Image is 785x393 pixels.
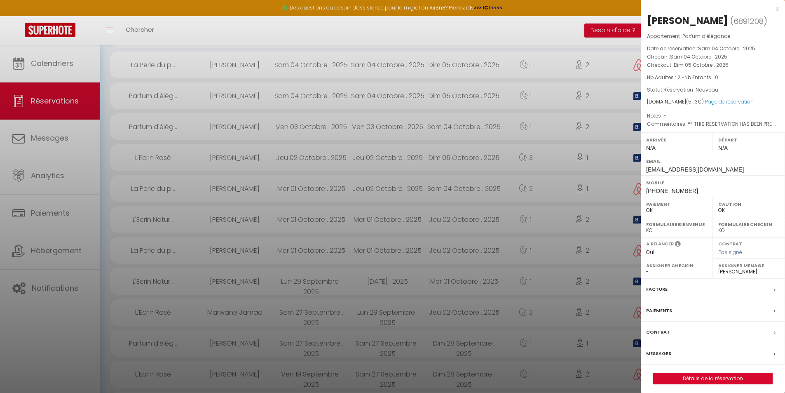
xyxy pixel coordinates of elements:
span: Parfum d'élégance [682,33,730,40]
span: N/A [718,145,728,151]
label: Email [646,157,780,165]
label: Assigner Checkin [646,261,708,270]
span: Nb Enfants : 0 [684,74,718,81]
label: Mobile [646,179,780,187]
label: Formulaire Bienvenue [646,220,708,228]
span: [EMAIL_ADDRESS][DOMAIN_NAME] [646,166,744,173]
span: Pas signé [718,249,742,256]
p: Checkin : [647,53,779,61]
span: 6891208 [733,16,764,26]
span: 51.13 [688,98,698,105]
span: Sam 04 Octobre . 2025 [670,53,727,60]
p: Checkout : [647,61,779,69]
span: Nb Adultes : 2 - [647,74,718,81]
span: Nouveau [696,86,718,93]
label: Facture [646,285,668,294]
i: Sélectionner OUI si vous souhaiter envoyer les séquences de messages post-checkout [675,240,681,249]
label: Paiements [646,306,672,315]
p: Appartement : [647,32,779,40]
label: Contrat [646,328,670,337]
p: Date de réservation : [647,45,779,53]
span: [PHONE_NUMBER] [646,188,698,194]
label: Paiement [646,200,708,208]
span: ( ) [730,15,767,27]
label: Caution [718,200,780,208]
label: Messages [646,349,671,358]
div: x [641,4,779,14]
p: Commentaires : [647,120,779,128]
div: [DOMAIN_NAME] [647,98,779,106]
span: - [663,112,666,119]
label: Formulaire Checkin [718,220,780,228]
p: Statut Réservation : [647,86,779,94]
div: [PERSON_NAME] [647,14,728,27]
a: Détails de la réservation [654,373,772,384]
span: Dim 05 Octobre . 2025 [674,61,729,68]
a: Page de réservation [705,98,754,105]
p: Notes : [647,112,779,120]
label: Arrivée [646,136,708,144]
span: Sam 04 Octobre . 2025 [698,45,755,52]
label: A relancer [646,240,674,247]
span: ( €) [686,98,704,105]
label: Assigner Menage [718,261,780,270]
span: N/A [646,145,656,151]
button: Détails de la réservation [653,373,773,384]
label: Contrat [718,240,742,246]
label: Départ [718,136,780,144]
